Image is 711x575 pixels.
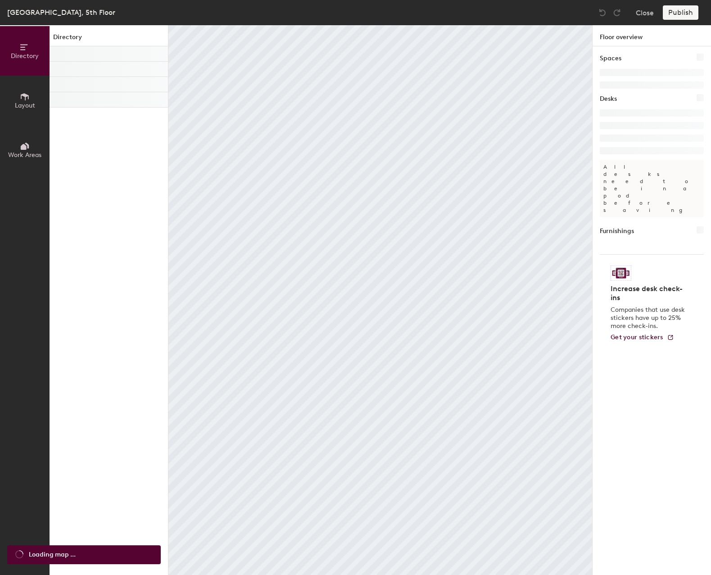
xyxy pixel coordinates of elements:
[600,226,634,236] h1: Furnishings
[598,8,607,17] img: Undo
[611,284,688,302] h4: Increase desk check-ins
[611,333,663,341] span: Get your stickers
[611,265,631,281] img: Sticker logo
[600,94,617,104] h1: Desks
[611,306,688,330] p: Companies that use desk stickers have up to 25% more check-ins.
[15,102,35,109] span: Layout
[168,25,592,575] canvas: Map
[600,160,704,217] p: All desks need to be in a pod before saving
[50,32,168,46] h1: Directory
[8,151,41,159] span: Work Areas
[636,5,654,20] button: Close
[600,54,621,63] h1: Spaces
[29,550,76,560] span: Loading map ...
[7,7,115,18] div: [GEOGRAPHIC_DATA], 5th Floor
[612,8,621,17] img: Redo
[11,52,39,60] span: Directory
[593,25,711,46] h1: Floor overview
[611,334,674,341] a: Get your stickers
